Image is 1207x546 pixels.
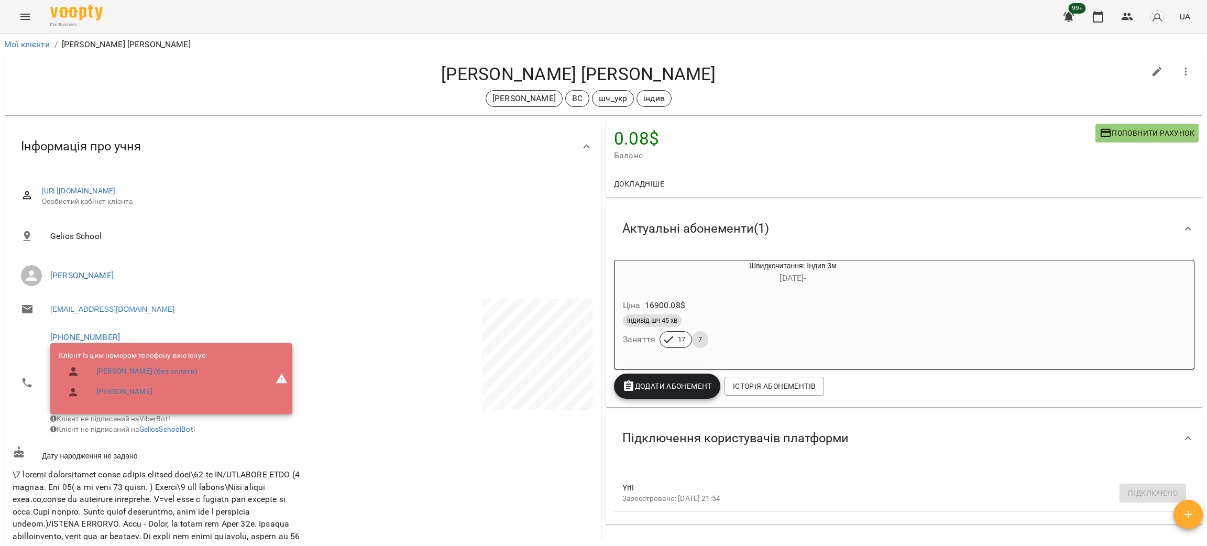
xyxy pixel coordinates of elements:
span: Yrii [622,482,1169,494]
span: 99+ [1069,3,1086,14]
span: Інформація про учня [21,138,141,155]
button: Додати Абонемент [614,374,720,399]
a: [URL][DOMAIN_NAME] [42,187,116,195]
ul: Клієнт із цим номером телефону вже існує: [59,351,207,407]
button: Швидкочитання: Індив 3м[DATE]- Ціна16900.08$індивід шч 45 хвЗаняття177 [615,260,921,361]
span: Клієнт не підписаний на ViberBot! [50,414,170,423]
span: Особистий кабінет клієнта [42,196,585,207]
p: ВС [572,92,583,105]
span: індивід шч 45 хв [623,316,682,325]
span: Докладніше [614,178,664,190]
span: For Business [50,21,103,28]
h6: Ціна [623,298,641,313]
span: Gelios School [50,230,585,243]
div: Дату народження не задано [10,444,303,463]
div: Швидкочитання: Індив 3м [615,260,665,286]
img: Voopty Logo [50,5,103,20]
span: Баланс [614,149,1095,162]
a: [PERSON_NAME] [96,387,152,397]
span: Історія абонементів [733,380,816,392]
a: GeliosSchoolBot [139,425,193,433]
span: UA [1179,11,1190,22]
h6: Заняття [623,332,655,347]
p: 16900.08 $ [645,299,685,312]
span: Додати Абонемент [622,380,712,392]
span: Актуальні абонементи ( 1 ) [622,221,769,237]
span: Підключення користувачів платформи [622,430,849,446]
div: Підключення користувачів платформи [606,411,1203,465]
span: 17 [672,335,692,344]
p: [PERSON_NAME] [492,92,556,105]
span: Клієнт не підписаний на ! [50,425,195,433]
div: Інформація про учня [4,119,601,173]
h4: [PERSON_NAME] [PERSON_NAME] [13,63,1145,85]
p: шч_укр [599,92,627,105]
button: Поповнити рахунок [1095,124,1199,143]
a: [PERSON_NAME] [50,270,114,280]
p: індив [643,92,665,105]
span: Поповнити рахунок [1100,127,1194,139]
span: [DATE] - [780,273,806,283]
div: шч_укр [592,90,634,107]
a: [EMAIL_ADDRESS][DOMAIN_NAME] [50,304,174,314]
p: [PERSON_NAME] [PERSON_NAME] [62,38,191,51]
a: [PHONE_NUMBER] [50,332,120,342]
button: Докладніше [610,174,668,193]
button: Menu [13,4,38,29]
button: Історія абонементів [725,377,824,396]
div: індив [637,90,672,107]
a: Мої клієнти [4,39,50,49]
div: Актуальні абонементи(1) [606,202,1203,256]
img: avatar_s.png [1150,9,1165,24]
p: Зареєстровано: [DATE] 21:54 [622,494,1169,504]
button: UA [1175,7,1194,26]
span: 7 [692,335,708,344]
li: / [54,38,58,51]
h4: 0.08 $ [614,128,1095,149]
div: ВС [565,90,589,107]
a: [PERSON_NAME] (без оплати) [96,366,197,377]
div: Швидкочитання: Індив 3м [665,260,921,286]
nav: breadcrumb [4,38,1203,51]
div: [PERSON_NAME] [486,90,563,107]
